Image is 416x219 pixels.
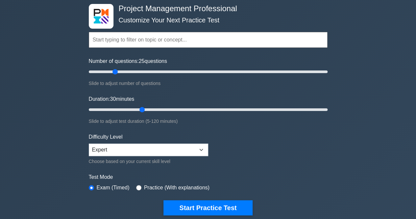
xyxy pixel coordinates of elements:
label: Exam (Timed) [97,184,130,192]
span: 25 [139,58,145,64]
button: Start Practice Test [163,200,252,215]
label: Number of questions: questions [89,57,167,65]
input: Start typing to filter on topic or concept... [89,32,328,48]
label: Practice (With explanations) [144,184,209,192]
div: Slide to adjust number of questions [89,79,328,87]
label: Difficulty Level [89,133,123,141]
h4: Project Management Professional [116,4,295,14]
label: Test Mode [89,173,328,181]
span: 30 [110,96,116,102]
div: Choose based on your current skill level [89,157,208,165]
div: Slide to adjust test duration (5-120 minutes) [89,117,328,125]
label: Duration: minutes [89,95,135,103]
